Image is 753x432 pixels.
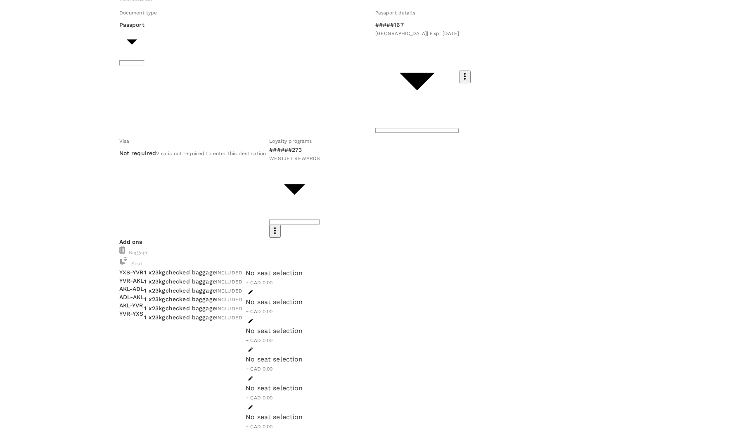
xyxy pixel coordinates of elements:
[246,309,273,314] span: + CAD 0.00
[216,315,242,321] span: INCLUDED
[246,268,303,278] div: No seat selection
[246,338,273,343] span: + CAD 0.00
[246,383,303,393] div: No seat selection
[246,424,273,430] span: + CAD 0.00
[144,314,216,321] span: 1 x 23kg checked baggage
[144,305,216,312] span: 1 x 23kg checked baggage
[246,412,303,422] div: No seat selection
[119,276,144,285] p: YVR - AKL
[375,21,459,29] p: #####167
[246,326,303,336] div: No seat selection
[269,156,320,161] span: WESTJET REWARDS
[375,10,415,16] span: Passport details
[375,31,459,36] span: [GEOGRAPHIC_DATA] | Exp: [DATE]
[144,278,216,285] span: 1 x 23kg checked baggage
[216,270,242,276] span: INCLUDED
[246,366,273,372] span: + CAD 0.00
[216,279,242,285] span: INCLUDED
[216,297,242,302] span: INCLUDED
[246,395,273,401] span: + CAD 0.00
[119,309,144,318] p: YVR - YXS
[119,246,125,254] img: baggage-icon
[144,269,216,276] span: 1 x 23kg checked baggage
[119,301,144,309] p: AKL - YVR
[119,238,628,246] p: Add ons
[119,257,628,268] div: Seat
[119,21,144,29] p: Passport
[216,306,242,312] span: INCLUDED
[144,287,216,294] span: 1 x 23kg checked baggage
[246,297,303,307] div: No seat selection
[119,149,156,157] p: Not required
[156,151,266,156] span: Visa is not required to enter this destination
[246,280,273,286] span: + CAD 0.00
[216,288,242,294] span: INCLUDED
[119,293,144,301] p: ADL - AKL
[246,354,303,364] div: No seat selection
[119,246,628,257] div: Baggage
[119,285,144,293] p: AKL - ADL
[144,296,216,302] span: 1 x 23kg checked baggage
[269,138,312,144] span: Loyalty programs
[269,146,320,154] p: ######273
[119,10,157,16] span: Document type
[119,268,144,276] p: YXS - YVR
[119,138,130,144] span: Visa
[119,257,128,265] img: baggage-icon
